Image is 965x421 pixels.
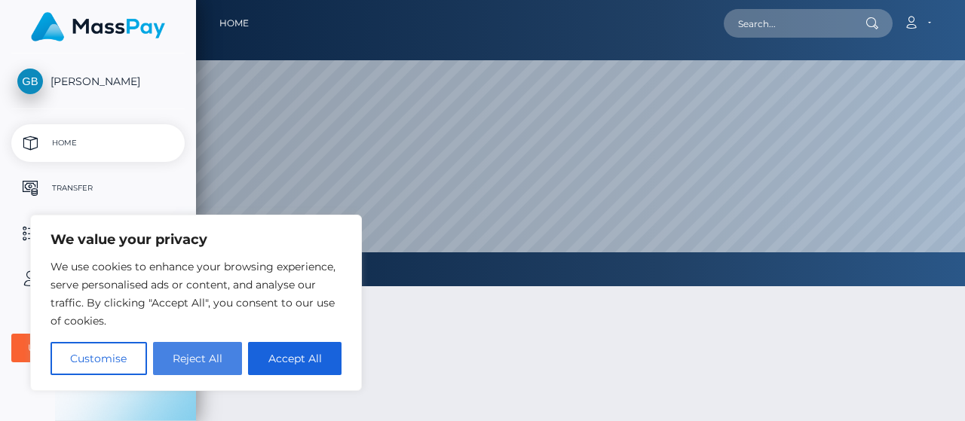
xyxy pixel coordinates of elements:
[17,222,179,245] p: History
[31,12,165,41] img: MassPay
[30,215,362,391] div: We value your privacy
[28,342,152,354] div: User Agreements
[17,267,179,290] p: User Profile
[153,342,243,375] button: Reject All
[11,260,185,297] a: User Profile
[724,9,865,38] input: Search...
[11,75,185,88] span: [PERSON_NAME]
[51,258,342,330] p: We use cookies to enhance your browsing experience, serve personalised ads or content, and analys...
[11,215,185,252] a: History
[17,132,179,154] p: Home
[219,8,249,39] a: Home
[248,342,342,375] button: Accept All
[11,124,185,162] a: Home
[17,177,179,200] p: Transfer
[51,230,342,249] p: We value your privacy
[11,169,185,207] a: Transfer
[51,342,147,375] button: Customise
[11,334,185,362] button: User Agreements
